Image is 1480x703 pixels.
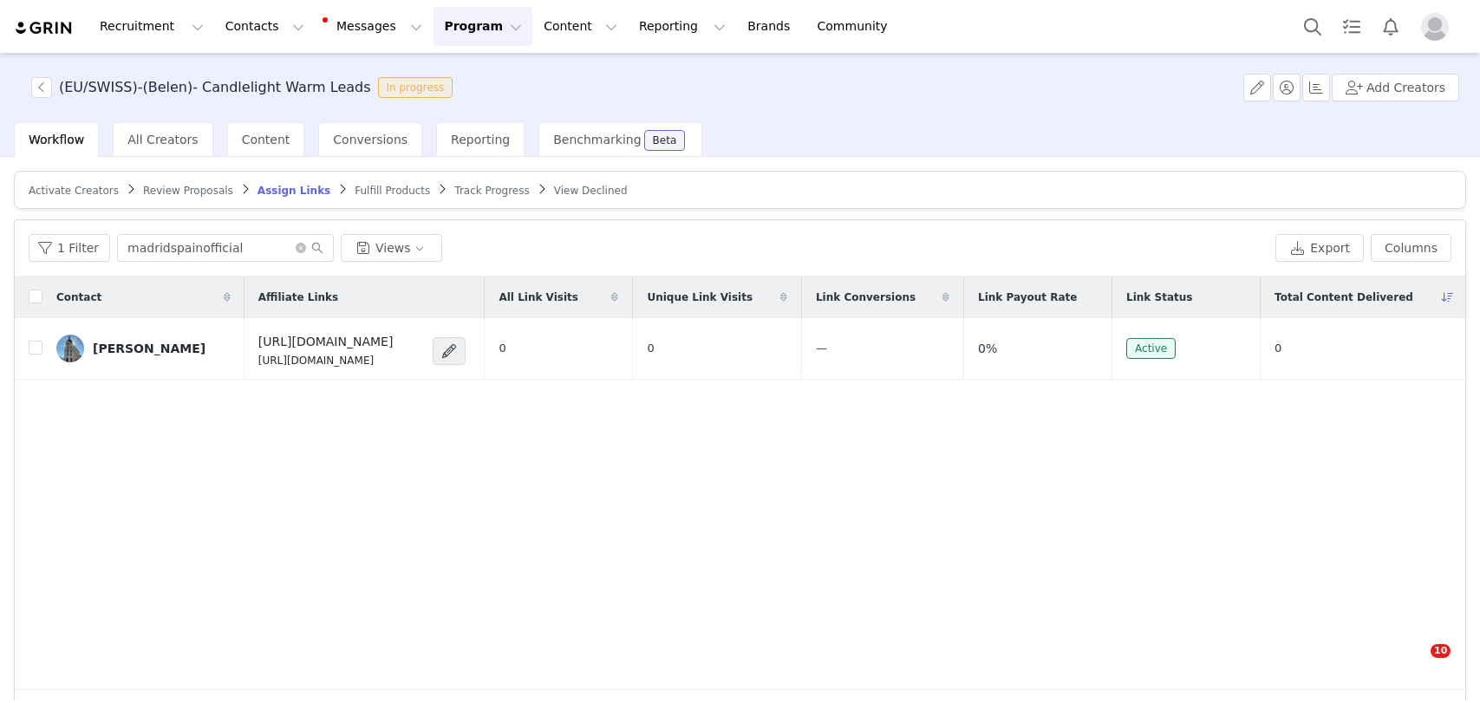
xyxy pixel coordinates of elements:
[1372,7,1410,46] button: Notifications
[143,185,233,197] span: Review Proposals
[647,342,654,355] span: 0
[629,7,736,46] button: Reporting
[31,77,460,98] span: [object Object]
[258,353,394,368] p: [URL][DOMAIN_NAME]
[258,333,394,351] h4: [URL][DOMAIN_NAME]
[14,20,75,36] img: grin logo
[499,290,577,305] span: All Link Visits
[341,234,442,262] button: Views
[117,234,334,262] input: Search...
[1275,234,1364,262] button: Export
[1126,290,1192,305] span: Link Status
[29,234,110,262] button: 1 Filter
[1126,338,1176,359] span: Active
[434,7,532,46] button: Program
[647,290,753,305] span: Unique Link Visits
[451,133,510,146] span: Reporting
[29,133,84,146] span: Workflow
[553,133,641,146] span: Benchmarking
[816,342,827,355] span: —
[56,290,101,305] span: Contact
[816,290,916,305] span: Link Conversions
[29,185,119,197] span: Activate Creators
[1431,644,1451,658] span: 10
[499,342,505,355] span: 0
[215,7,315,46] button: Contacts
[554,185,628,197] span: View Declined
[1333,7,1371,46] a: Tasks
[978,290,1077,305] span: Link Payout Rate
[242,133,290,146] span: Content
[1275,340,1281,357] span: 0
[127,133,198,146] span: All Creators
[807,7,906,46] a: Community
[258,185,330,197] span: Assign Links
[89,7,214,46] button: Recruitment
[333,133,407,146] span: Conversions
[59,77,371,98] h3: (EU/SWISS)-(Belen)- Candlelight Warm Leads
[978,340,997,358] span: 0%
[296,243,306,253] i: icon: close-circle
[533,7,628,46] button: Content
[311,242,323,254] i: icon: search
[56,335,231,362] a: [PERSON_NAME]
[1294,7,1332,46] button: Search
[1421,13,1449,41] img: placeholder-profile.jpg
[737,7,805,46] a: Brands
[653,135,677,146] div: Beta
[93,342,205,355] div: [PERSON_NAME]
[355,185,430,197] span: Fulfill Products
[1332,74,1459,101] button: Add Creators
[56,335,84,362] img: 7651dbbc-7e64-4519-b06a-fab4ba60e13d.jpg
[454,185,529,197] span: Track Progress
[258,290,338,305] span: Affiliate Links
[1371,234,1451,262] button: Columns
[316,7,433,46] button: Messages
[378,77,453,98] span: In progress
[1275,290,1413,305] span: Total Content Delivered
[1395,644,1437,686] iframe: Intercom live chat
[1411,13,1466,41] button: Profile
